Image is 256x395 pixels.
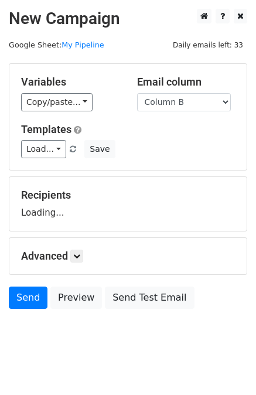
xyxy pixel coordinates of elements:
[9,40,104,49] small: Google Sheet:
[169,39,247,52] span: Daily emails left: 33
[62,40,104,49] a: My Pipeline
[137,76,235,88] h5: Email column
[9,9,247,29] h2: New Campaign
[21,250,235,263] h5: Advanced
[105,287,194,309] a: Send Test Email
[84,140,115,158] button: Save
[21,189,235,202] h5: Recipients
[50,287,102,309] a: Preview
[21,76,120,88] h5: Variables
[9,287,47,309] a: Send
[21,93,93,111] a: Copy/paste...
[21,123,71,135] a: Templates
[169,40,247,49] a: Daily emails left: 33
[21,140,66,158] a: Load...
[21,189,235,219] div: Loading...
